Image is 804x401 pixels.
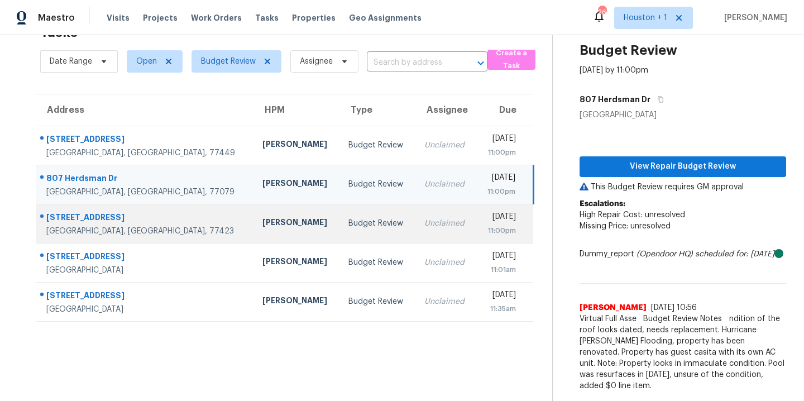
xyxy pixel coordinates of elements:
[580,45,677,56] h2: Budget Review
[253,94,340,126] th: HPM
[46,173,245,187] div: 807 Herdsman Dr
[485,133,516,147] div: [DATE]
[485,172,515,186] div: [DATE]
[485,289,516,303] div: [DATE]
[695,250,774,258] i: scheduled for: [DATE]
[485,250,516,264] div: [DATE]
[424,140,467,151] div: Unclaimed
[580,222,671,230] span: Missing Price: unresolved
[339,94,415,126] th: Type
[46,133,245,147] div: [STREET_ADDRESS]
[580,156,786,177] button: View Repair Budget Review
[38,12,75,23] span: Maestro
[650,89,666,109] button: Copy Address
[580,249,786,260] div: Dummy_report
[255,14,279,22] span: Tasks
[46,212,245,226] div: [STREET_ADDRESS]
[485,186,515,197] div: 11:00pm
[473,55,489,71] button: Open
[40,27,78,38] h2: Tasks
[46,304,245,315] div: [GEOGRAPHIC_DATA]
[588,160,777,174] span: View Repair Budget Review
[485,225,516,236] div: 11:00pm
[493,47,530,73] span: Create a Task
[485,211,516,225] div: [DATE]
[367,54,456,71] input: Search by address
[46,265,245,276] div: [GEOGRAPHIC_DATA]
[485,264,516,275] div: 11:01am
[136,56,157,67] span: Open
[424,257,467,268] div: Unclaimed
[424,296,467,307] div: Unclaimed
[348,296,406,307] div: Budget Review
[580,211,685,219] span: High Repair Cost: unresolved
[720,12,787,23] span: [PERSON_NAME]
[46,147,245,159] div: [GEOGRAPHIC_DATA], [GEOGRAPHIC_DATA], 77449
[424,179,467,190] div: Unclaimed
[636,313,729,324] span: Budget Review Notes
[348,140,406,151] div: Budget Review
[348,179,406,190] div: Budget Review
[349,12,422,23] span: Geo Assignments
[201,56,256,67] span: Budget Review
[46,187,245,198] div: [GEOGRAPHIC_DATA], [GEOGRAPHIC_DATA], 77079
[487,50,535,70] button: Create a Task
[476,94,533,126] th: Due
[107,12,130,23] span: Visits
[191,12,242,23] span: Work Orders
[580,65,648,76] div: [DATE] by 11:00pm
[624,12,667,23] span: Houston + 1
[580,200,625,208] b: Escalations:
[46,290,245,304] div: [STREET_ADDRESS]
[580,94,650,105] h5: 807 Herdsman Dr
[262,295,331,309] div: [PERSON_NAME]
[300,56,333,67] span: Assignee
[415,94,476,126] th: Assignee
[580,109,786,121] div: [GEOGRAPHIC_DATA]
[46,251,245,265] div: [STREET_ADDRESS]
[262,217,331,231] div: [PERSON_NAME]
[636,250,693,258] i: (Opendoor HQ)
[598,7,606,18] div: 26
[485,303,516,314] div: 11:35am
[262,256,331,270] div: [PERSON_NAME]
[292,12,336,23] span: Properties
[651,304,697,312] span: [DATE] 10:56
[348,257,406,268] div: Budget Review
[580,182,786,193] p: This Budget Review requires GM approval
[580,313,786,392] span: Virtual Full Assessment is completed. Condition of the roof looks dated, needs replacement. Hurri...
[143,12,178,23] span: Projects
[485,147,516,158] div: 11:00pm
[46,226,245,237] div: [GEOGRAPHIC_DATA], [GEOGRAPHIC_DATA], 77423
[50,56,92,67] span: Date Range
[262,139,331,152] div: [PERSON_NAME]
[580,302,647,313] span: [PERSON_NAME]
[424,218,467,229] div: Unclaimed
[348,218,406,229] div: Budget Review
[262,178,331,192] div: [PERSON_NAME]
[36,94,253,126] th: Address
